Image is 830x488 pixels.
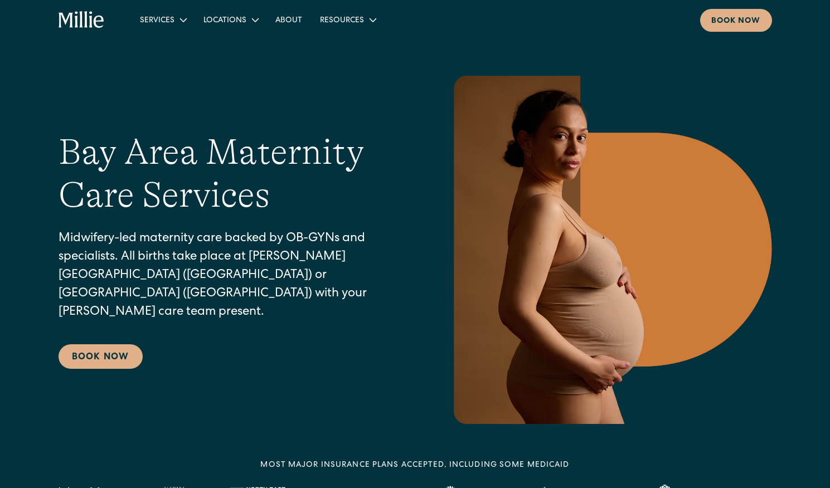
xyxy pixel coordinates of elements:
div: MOST MAJOR INSURANCE PLANS ACCEPTED, INCLUDING some MEDICAID [260,460,569,471]
h1: Bay Area Maternity Care Services [59,131,402,217]
div: Book now [711,16,761,27]
div: Resources [320,15,364,27]
div: Locations [195,11,266,29]
a: Book now [700,9,772,32]
div: Resources [311,11,384,29]
a: home [59,11,105,29]
div: Locations [203,15,246,27]
a: About [266,11,311,29]
div: Services [140,15,174,27]
a: Book Now [59,344,143,369]
div: Services [131,11,195,29]
p: Midwifery-led maternity care backed by OB-GYNs and specialists. All births take place at [PERSON_... [59,230,402,322]
img: Pregnant woman in neutral underwear holding her belly, standing in profile against a warm-toned g... [446,76,772,424]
